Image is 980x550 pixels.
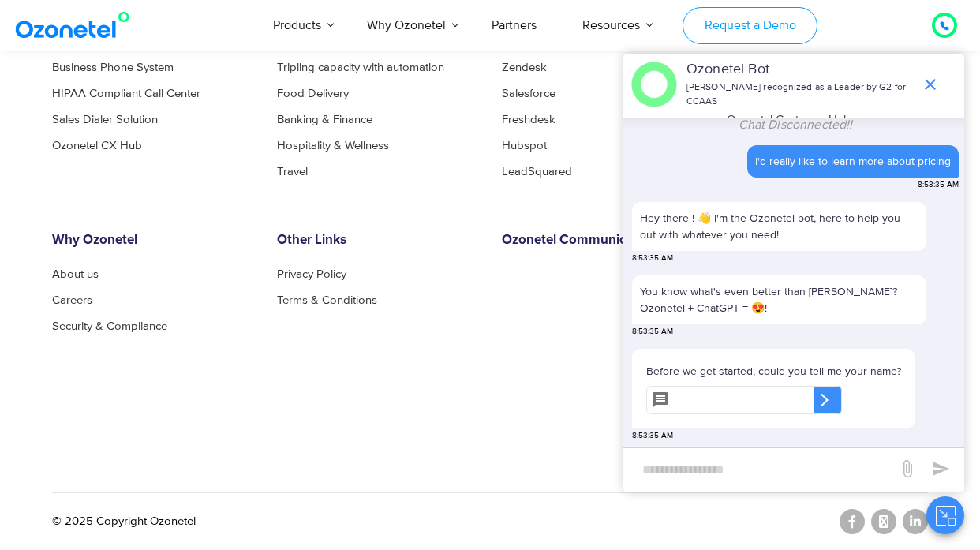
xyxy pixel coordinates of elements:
[640,210,918,243] p: Hey there ! 👋 I'm the Ozonetel bot, here to help you out with whatever you need!
[277,140,389,152] a: Hospitality & Wellness
[52,513,196,531] p: © 2025 Copyright Ozonetel
[52,294,92,306] a: Careers
[277,233,478,249] h6: Other Links
[631,456,890,485] div: new-msg-input
[52,268,99,280] a: About us
[52,114,158,125] a: Sales Dialer Solution
[502,140,547,152] a: Hubspot
[277,294,377,306] a: Terms & Conditions
[640,283,918,316] p: You know what's even better than [PERSON_NAME]? Ozonetel + ChatGPT = 😍!
[915,69,946,100] span: end chat or minimize
[632,253,673,264] span: 8:53:35 AM
[277,268,346,280] a: Privacy Policy
[918,179,959,191] span: 8:53:35 AM
[502,166,572,178] a: LeadSquared
[52,62,174,73] a: Business Phone System
[632,326,673,338] span: 8:53:35 AM
[755,153,951,170] div: I'd really like to learn more about pricing
[277,166,308,178] a: Travel
[52,233,253,249] h6: Why Ozonetel
[683,7,817,44] a: Request a Demo
[502,88,555,99] a: Salesforce
[502,233,703,249] h6: Ozonetel Communications Inc.
[277,114,372,125] a: Banking & Finance
[277,62,444,73] a: Tripling capacity with automation
[631,62,677,107] img: header
[502,62,547,73] a: Zendesk
[686,80,913,109] p: [PERSON_NAME] recognized as a Leader by G2 for CCAAS
[52,88,200,99] a: HIPAA Compliant Call Center
[632,430,673,442] span: 8:53:35 AM
[686,59,913,80] p: Ozonetel Bot
[52,320,167,332] a: Security & Compliance
[926,496,964,534] button: Close chat
[646,363,901,380] p: Before we get started, could you tell me your name?
[739,117,853,133] span: Chat Disconnected!!
[277,88,349,99] a: Food Delivery
[52,140,142,152] a: Ozonetel CX Hub
[502,114,555,125] a: Freshdesk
